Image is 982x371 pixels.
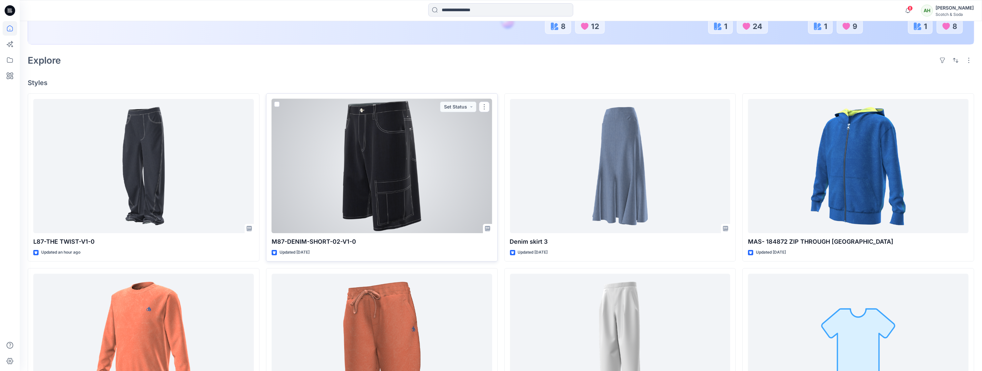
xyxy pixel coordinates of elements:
[748,237,968,246] p: MAS- 184872 ZIP THROUGH [GEOGRAPHIC_DATA]
[272,237,492,246] p: M87-DENIM-SHORT-02-V1-0
[518,249,548,256] p: Updated [DATE]
[28,55,61,66] h2: Explore
[41,249,80,256] p: Updated an hour ago
[510,237,730,246] p: Denim skirt 3
[272,99,492,233] a: M87-DENIM-SHORT-02-V1-0
[510,99,730,233] a: Denim skirt 3
[748,99,968,233] a: MAS- 184872 ZIP THROUGH HOODIE
[921,5,933,16] div: AH
[936,4,974,12] div: [PERSON_NAME]
[280,249,310,256] p: Updated [DATE]
[756,249,786,256] p: Updated [DATE]
[908,6,913,11] span: 8
[936,12,974,17] div: Scotch & Soda
[33,99,254,233] a: L87-THE TWIST-V1-0
[28,79,974,87] h4: Styles
[33,237,254,246] p: L87-THE TWIST-V1-0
